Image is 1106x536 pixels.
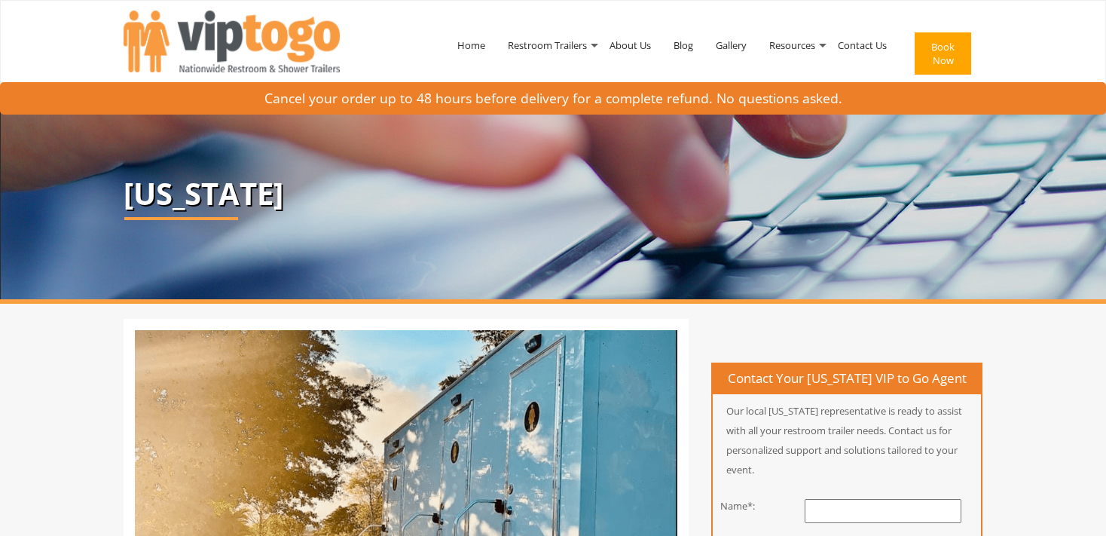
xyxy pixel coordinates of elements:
[446,6,496,84] a: Home
[898,6,982,107] a: Book Now
[1046,476,1106,536] button: Live Chat
[124,11,340,72] img: VIPTOGO
[704,6,758,84] a: Gallery
[826,6,898,84] a: Contact Us
[915,32,971,75] button: Book Now
[713,364,981,394] h4: Contact Your [US_STATE] VIP to Go Agent
[713,401,981,479] p: Our local [US_STATE] representative is ready to assist with all your restroom trailer needs. Cont...
[496,6,598,84] a: Restroom Trailers
[662,6,704,84] a: Blog
[758,6,826,84] a: Resources
[598,6,662,84] a: About Us
[124,177,982,210] p: [US_STATE]
[701,499,775,513] div: Name*:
